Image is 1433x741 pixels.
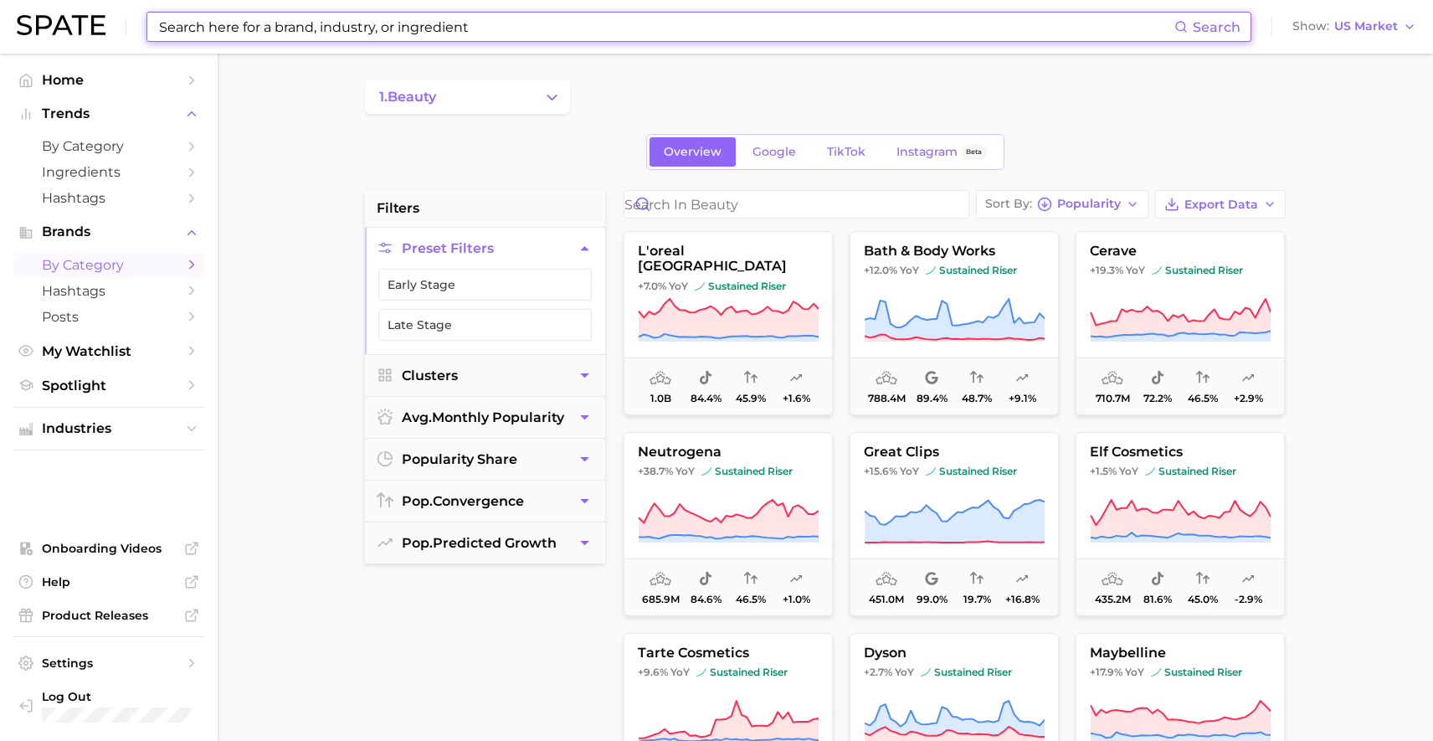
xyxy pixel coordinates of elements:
span: -2.9% [1235,594,1262,605]
span: Industries [42,421,176,436]
span: sustained riser [696,666,788,679]
button: Brands [13,219,204,244]
span: 46.5% [1188,393,1218,404]
img: sustained riser [926,466,936,476]
a: Posts [13,304,204,330]
span: 99.0% [917,594,948,605]
span: average monthly popularity: Very High Popularity [876,368,897,389]
img: sustained riser [1152,265,1162,275]
button: ShowUS Market [1288,16,1420,38]
span: +7.0% [638,280,666,292]
a: Settings [13,651,204,676]
span: Google [752,145,796,159]
span: popularity convergence: Very Low Convergence [970,569,984,589]
span: convergence [402,493,524,509]
button: pop.predicted growth [365,522,605,563]
span: popularity predicted growth: Very Unlikely [1241,569,1255,589]
span: 710.7m [1096,393,1130,404]
span: Ingredients [42,164,176,180]
span: by Category [42,257,176,273]
span: +1.6% [783,393,810,404]
button: Clusters [365,355,605,396]
a: Google [738,137,810,167]
span: Search [1193,19,1240,35]
span: 84.6% [691,594,722,605]
button: Change Category [365,80,570,114]
span: +2.9% [1234,393,1263,404]
span: popularity predicted growth: Uncertain [789,569,803,589]
span: 45.9% [736,393,766,404]
abbr: popularity index [402,535,433,551]
span: popularity convergence: Medium Convergence [1196,368,1210,389]
span: average monthly popularity: Very High Popularity [1102,569,1123,589]
span: YoY [669,280,688,293]
a: by Category [13,252,204,278]
span: Onboarding Videos [42,541,176,556]
span: 84.4% [691,393,722,404]
a: TikTok [813,137,880,167]
a: Overview [650,137,736,167]
span: +9.6% [638,666,668,678]
a: InstagramBeta [882,137,1001,167]
span: +1.5% [1090,465,1117,477]
span: +1.0% [783,594,810,605]
span: sustained riser [926,264,1017,277]
button: Sort ByPopularity [976,190,1148,219]
img: sustained riser [701,466,711,476]
span: average monthly popularity: Very High Popularity [650,368,671,389]
span: Spotlight [42,378,176,394]
span: l'oreal [GEOGRAPHIC_DATA] [624,244,832,275]
input: Search in beauty [624,191,968,218]
span: 1.0b [650,393,671,404]
span: Overview [664,145,722,159]
span: elf cosmetics [1076,445,1284,460]
span: +19.3% [1090,264,1123,276]
span: popularity predicted growth: Uncertain [1241,368,1255,389]
span: popularity share: TikTok [1151,368,1164,389]
span: by Category [42,138,176,154]
button: avg.monthly popularity [365,397,605,438]
a: Home [13,67,204,93]
a: Hashtags [13,278,204,304]
button: elf cosmetics+1.5% YoYsustained risersustained riser435.2m81.6%45.0%-2.9% [1076,432,1285,616]
a: Ingredients [13,159,204,185]
span: predicted growth [402,535,557,551]
span: Trends [42,106,176,121]
span: sustained riser [926,465,1017,478]
span: 435.2m [1095,594,1131,605]
span: 451.0m [869,594,904,605]
button: neutrogena+38.7% YoYsustained risersustained riser685.9m84.6%46.5%+1.0% [624,432,833,616]
span: sustained riser [921,666,1012,679]
abbr: popularity index [402,493,433,509]
a: My Watchlist [13,338,204,364]
span: YoY [1125,666,1144,679]
span: 19.7% [963,594,991,605]
span: +2.7% [864,666,892,678]
span: tarte cosmetics [624,646,832,661]
span: US Market [1334,22,1398,31]
span: 81.6% [1143,594,1172,605]
span: monthly popularity [402,409,564,425]
img: sustained riser [1145,466,1155,476]
span: Clusters [402,368,458,383]
span: Log Out [42,689,195,704]
img: SPATE [17,15,105,35]
button: great clips+15.6% YoYsustained risersustained riser451.0m99.0%19.7%+16.8% [850,432,1059,616]
span: popularity share: TikTok [1151,569,1164,589]
span: 48.7% [962,393,992,404]
button: Export Data [1155,190,1286,219]
span: Hashtags [42,283,176,299]
span: YoY [1119,465,1138,478]
span: 72.2% [1143,393,1172,404]
span: 788.4m [868,393,906,404]
a: Log out. Currently logged in with e-mail cassandra@mykitsch.com. [13,684,204,728]
input: Search here for a brand, industry, or ingredient [157,13,1174,41]
span: popularity share: TikTok [699,368,712,389]
img: sustained riser [926,265,936,275]
span: filters [377,198,419,219]
span: YoY [895,666,914,679]
a: Onboarding Videos [13,536,204,561]
span: average monthly popularity: Very High Popularity [1102,368,1123,389]
abbr: average [402,409,432,425]
span: TikTok [827,145,865,159]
